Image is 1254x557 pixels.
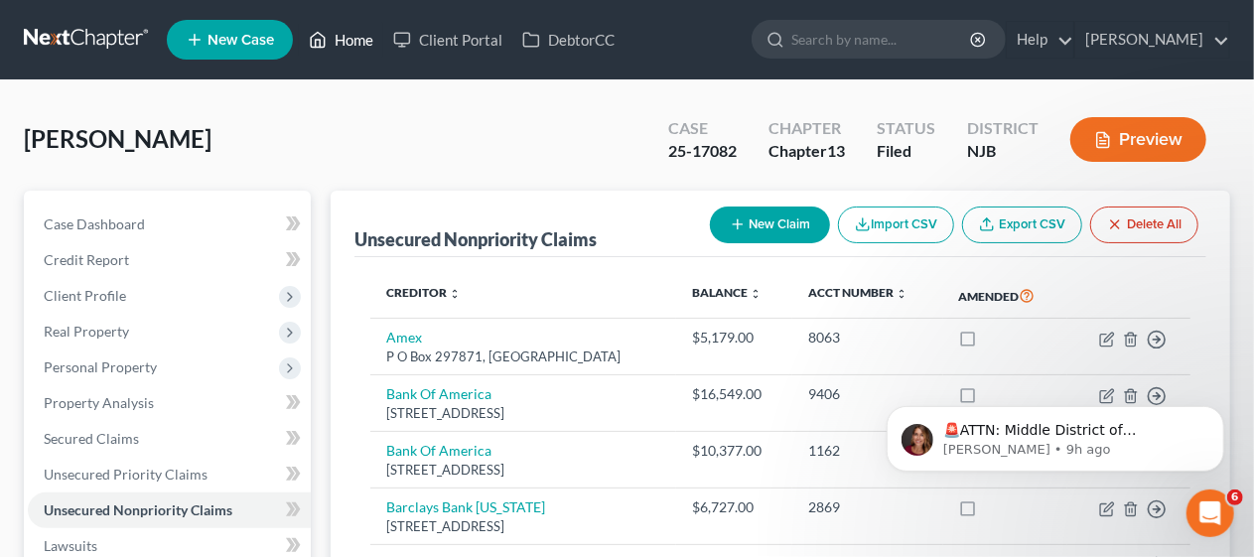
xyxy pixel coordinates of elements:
[28,242,311,278] a: Credit Report
[44,430,139,447] span: Secured Claims
[44,466,208,483] span: Unsecured Priority Claims
[44,358,157,375] span: Personal Property
[808,384,927,404] div: 9406
[386,498,545,515] a: Barclays Bank [US_STATE]
[44,537,97,554] span: Lawsuits
[386,442,491,459] a: Bank Of America
[962,207,1082,243] a: Export CSV
[808,497,927,517] div: 2869
[386,385,491,402] a: Bank Of America
[838,207,954,243] button: Import CSV
[449,288,461,300] i: unfold_more
[967,117,1039,140] div: District
[668,117,737,140] div: Case
[692,441,776,461] div: $10,377.00
[857,364,1254,503] iframe: Intercom notifications message
[692,384,776,404] div: $16,549.00
[386,285,461,300] a: Creditor unfold_more
[710,207,830,243] button: New Claim
[354,227,597,251] div: Unsecured Nonpriority Claims
[668,140,737,163] div: 25-17082
[386,404,660,423] div: [STREET_ADDRESS]
[28,385,311,421] a: Property Analysis
[44,287,126,304] span: Client Profile
[768,140,845,163] div: Chapter
[386,517,660,536] div: [STREET_ADDRESS]
[208,33,274,48] span: New Case
[692,328,776,348] div: $5,179.00
[383,22,512,58] a: Client Portal
[791,21,973,58] input: Search by name...
[692,285,762,300] a: Balance unfold_more
[512,22,625,58] a: DebtorCC
[877,117,935,140] div: Status
[28,492,311,528] a: Unsecured Nonpriority Claims
[877,140,935,163] div: Filed
[44,501,232,518] span: Unsecured Nonpriority Claims
[28,421,311,457] a: Secured Claims
[1075,22,1229,58] a: [PERSON_NAME]
[750,288,762,300] i: unfold_more
[1007,22,1073,58] a: Help
[808,285,907,300] a: Acct Number unfold_more
[299,22,383,58] a: Home
[808,441,927,461] div: 1162
[386,348,660,366] div: P O Box 297871, [GEOGRAPHIC_DATA]
[768,117,845,140] div: Chapter
[44,251,129,268] span: Credit Report
[44,215,145,232] span: Case Dashboard
[28,207,311,242] a: Case Dashboard
[967,140,1039,163] div: NJB
[808,328,927,348] div: 8063
[1227,489,1243,505] span: 6
[827,141,845,160] span: 13
[44,394,154,411] span: Property Analysis
[24,124,211,153] span: [PERSON_NAME]
[1070,117,1206,162] button: Preview
[28,457,311,492] a: Unsecured Priority Claims
[386,329,422,346] a: Amex
[896,288,907,300] i: unfold_more
[943,273,1067,319] th: Amended
[44,323,129,340] span: Real Property
[1090,207,1198,243] button: Delete All
[692,497,776,517] div: $6,727.00
[386,461,660,480] div: [STREET_ADDRESS]
[1186,489,1234,537] iframe: Intercom live chat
